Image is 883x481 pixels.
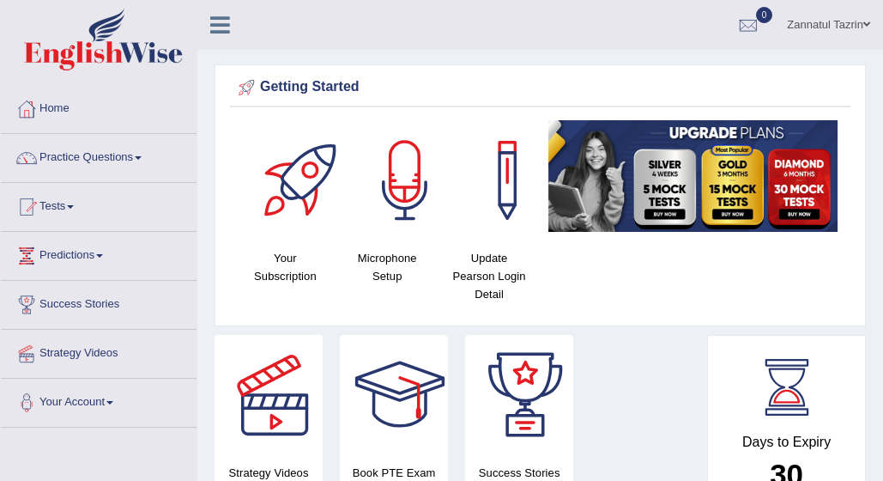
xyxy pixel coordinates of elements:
h4: Microphone Setup [345,249,430,285]
a: Your Account [1,379,197,422]
img: small5.jpg [548,120,838,232]
a: Strategy Videos [1,330,197,373]
a: Practice Questions [1,134,197,177]
h4: Your Subscription [243,249,328,285]
h4: Update Pearson Login Detail [447,249,532,303]
a: Success Stories [1,281,197,324]
a: Predictions [1,232,197,275]
h4: Days to Expiry [727,435,846,450]
a: Tests [1,183,197,226]
div: Getting Started [234,75,846,100]
a: Home [1,85,197,128]
span: 0 [756,7,773,23]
